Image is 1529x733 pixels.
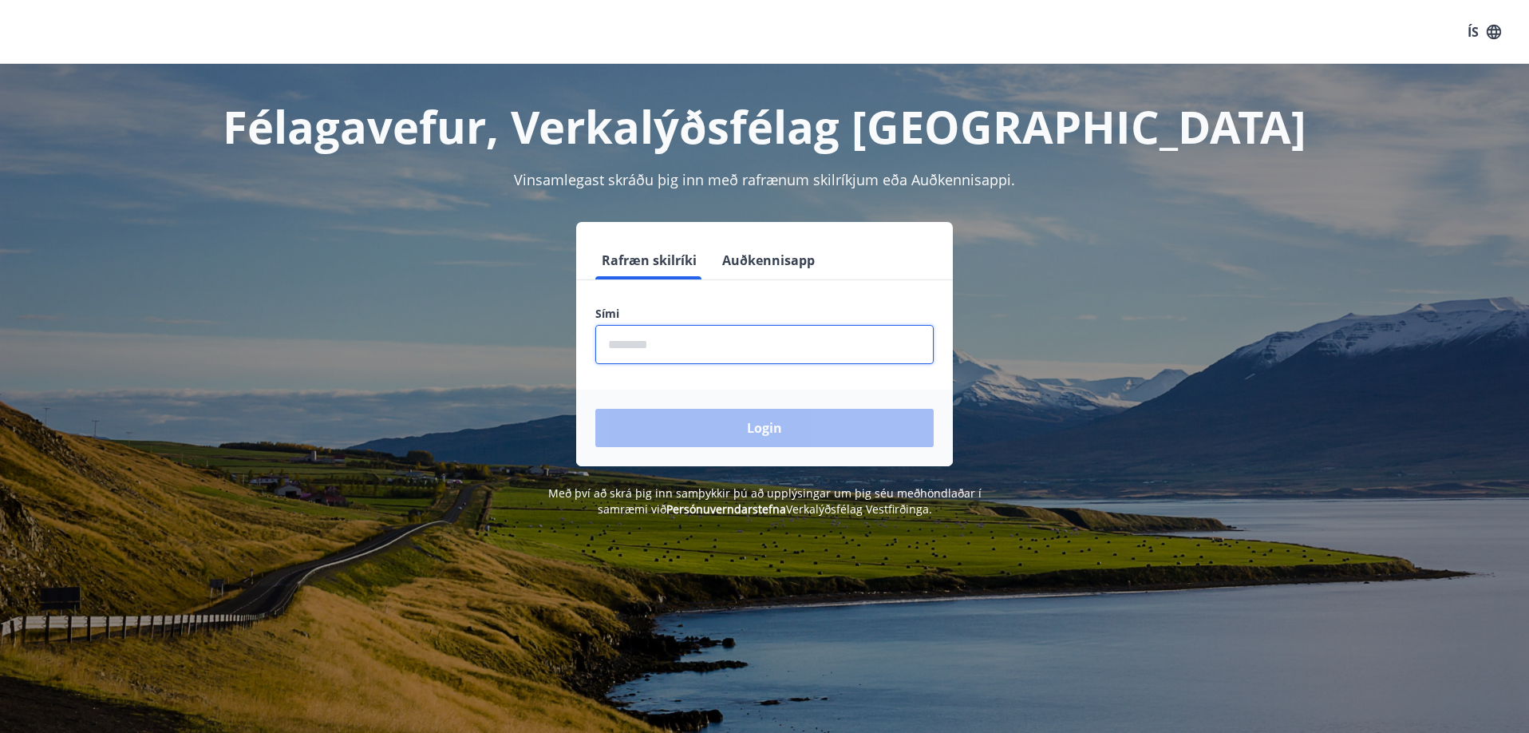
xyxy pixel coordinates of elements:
button: ÍS [1459,18,1510,46]
button: Auðkennisapp [716,241,821,279]
button: Rafræn skilríki [595,241,703,279]
a: Persónuverndarstefna [666,501,786,517]
span: Vinsamlegast skráðu þig inn með rafrænum skilríkjum eða Auðkennisappi. [514,170,1015,189]
label: Sími [595,306,934,322]
h1: Félagavefur, Verkalýðsfélag [GEOGRAPHIC_DATA] [209,96,1320,157]
span: Með því að skrá þig inn samþykkir þú að upplýsingar um þig séu meðhöndlaðar í samræmi við Verkalý... [548,485,982,517]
